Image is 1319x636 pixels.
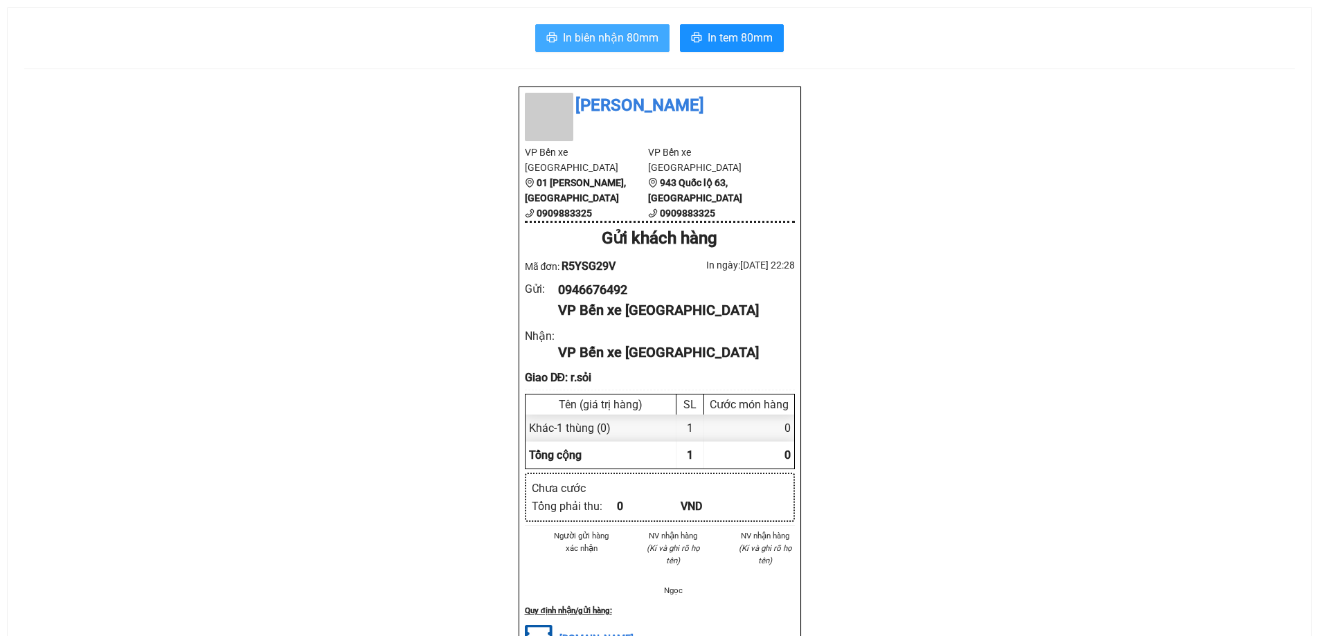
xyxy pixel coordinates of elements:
span: environment [525,178,535,188]
button: printerIn tem 80mm [680,24,784,52]
span: In biên nhận 80mm [563,29,658,46]
i: (Kí và ghi rõ họ tên) [739,543,792,565]
div: Mã đơn: [525,257,660,275]
span: environment [648,178,658,188]
span: In tem 80mm [708,29,773,46]
span: Tổng cộng [529,448,582,462]
span: 1 [687,448,693,462]
span: 0 [784,448,791,462]
div: VP Bến xe [GEOGRAPHIC_DATA] [558,342,783,363]
span: phone [525,208,535,218]
span: R5YSG29V [562,260,616,273]
div: Gửi : [525,280,559,298]
button: printerIn biên nhận 80mm [535,24,670,52]
b: 0909883325 [660,208,715,219]
div: Cước món hàng [708,398,791,411]
li: NV nhận hàng [736,529,795,542]
span: phone [648,208,658,218]
div: SL [680,398,700,411]
div: VP Bến xe [GEOGRAPHIC_DATA] [558,300,783,321]
li: Người gửi hàng xác nhận [553,529,611,554]
li: VP Bến xe [GEOGRAPHIC_DATA] [648,145,772,175]
div: Quy định nhận/gửi hàng : [525,604,795,617]
li: NV nhận hàng [644,529,703,542]
div: 0946676492 [558,280,783,300]
span: printer [546,32,557,45]
div: 0 [617,498,681,515]
div: Tổng phải thu : [532,498,617,515]
div: 1 [676,415,704,442]
div: Nhận: Bến xe [GEOGRAPHIC_DATA] [145,81,272,110]
li: [PERSON_NAME] [525,93,795,119]
li: VP Bến xe [GEOGRAPHIC_DATA] [525,145,649,175]
i: (Kí và ghi rõ họ tên) [647,543,700,565]
b: 943 Quốc lộ 63, [GEOGRAPHIC_DATA] [648,177,742,203]
div: Giao DĐ: r.sỏi [525,369,795,386]
div: Gửi khách hàng [525,226,795,252]
div: Gửi: Bến xe [GEOGRAPHIC_DATA] [10,81,138,110]
div: VND [681,498,745,515]
div: Chưa cước [532,480,617,497]
text: R5YSG29V [109,58,173,73]
div: In ngày: [DATE] 22:28 [660,257,795,273]
span: Khác - 1 thùng (0) [529,421,611,435]
div: Tên (giá trị hàng) [529,398,672,411]
li: Ngọc [644,584,703,597]
div: 0 [704,415,794,442]
div: Nhận : [525,327,559,345]
span: printer [691,32,702,45]
b: 01 [PERSON_NAME], [GEOGRAPHIC_DATA] [525,177,626,203]
b: 0909883325 [537,208,592,219]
